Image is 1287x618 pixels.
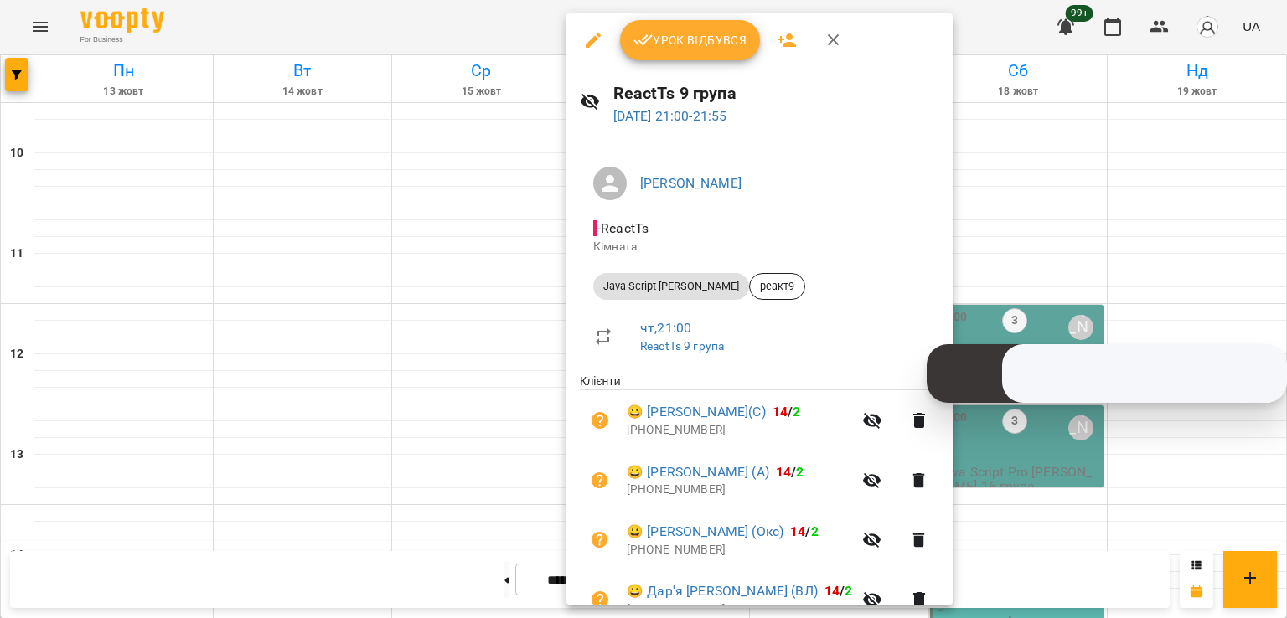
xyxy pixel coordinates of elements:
a: 😀 [PERSON_NAME] (А) [627,462,769,482]
b: / [776,464,804,480]
span: 2 [793,404,800,420]
p: Кімната [593,239,926,255]
span: 14 [824,583,840,599]
div: реакт9 [749,273,805,300]
a: 😀 [PERSON_NAME](С) [627,402,766,422]
p: [PHONE_NUMBER] [627,601,852,618]
button: Візит ще не сплачено. Додати оплату? [580,461,620,501]
button: Візит ще не сплачено. Додати оплату? [580,520,620,560]
a: [DATE] 21:00-21:55 [613,108,727,124]
a: [PERSON_NAME] [640,175,742,191]
span: реакт9 [750,279,804,294]
a: 😀 [PERSON_NAME] (Окс) [627,522,783,542]
span: Урок відбувся [633,30,747,50]
a: ReactTs 9 група [640,339,724,353]
a: чт , 21:00 [640,320,691,336]
span: 14 [773,404,788,420]
a: 😀 Дар'я [PERSON_NAME] (ВЛ) [627,581,818,601]
span: 2 [811,523,819,539]
span: - ReactTs [593,220,652,236]
button: Урок відбувся [620,20,761,60]
b: / [773,404,801,420]
span: 14 [790,523,805,539]
button: Візит ще не сплачено. Додати оплату? [580,400,620,440]
b: / [824,583,853,599]
span: 2 [845,583,852,599]
b: / [790,523,819,539]
span: 14 [776,464,791,480]
span: 2 [796,464,804,480]
p: [PHONE_NUMBER] [627,482,852,498]
p: [PHONE_NUMBER] [627,422,852,439]
h6: ReactTs 9 група [613,80,939,106]
p: [PHONE_NUMBER] [627,542,852,559]
span: Java Script [PERSON_NAME] [593,279,749,294]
